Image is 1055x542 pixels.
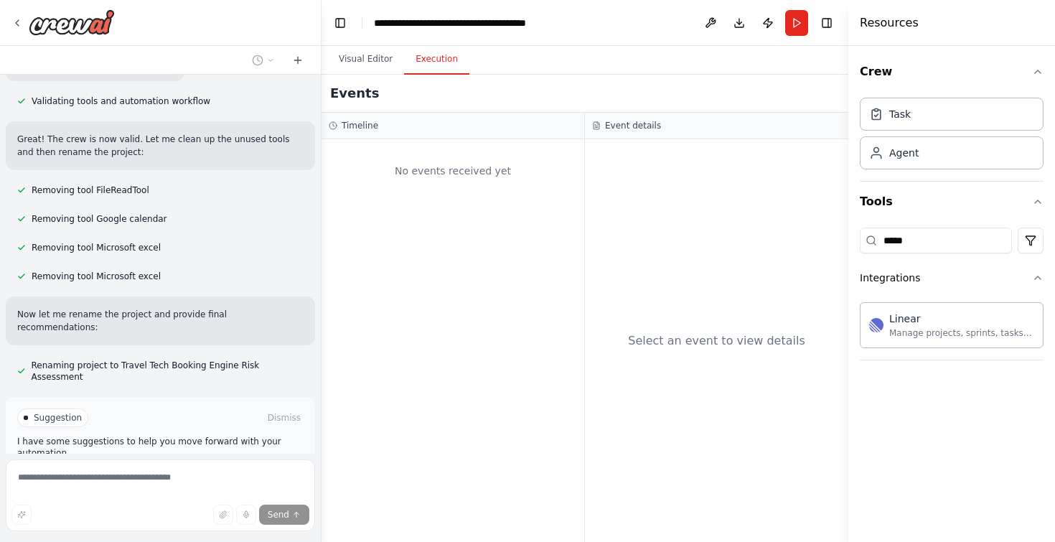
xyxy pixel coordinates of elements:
[860,259,1044,296] button: Integrations
[330,13,350,33] button: Hide left sidebar
[889,107,911,121] div: Task
[889,312,1034,326] div: Linear
[29,9,115,35] img: Logo
[889,327,1034,339] div: Manage projects, sprints, tasks, and bug tracking in Linear
[11,505,32,525] button: Improve this prompt
[628,332,805,350] div: Select an event to view details
[32,213,167,225] span: Removing tool Google calendar
[32,271,161,282] span: Removing tool Microsoft excel
[236,505,256,525] button: Click to speak your automation idea
[17,308,304,334] p: Now let me rename the project and provide final recommendations:
[32,95,210,107] span: Validating tools and automation workflow
[330,83,379,103] h2: Events
[869,318,883,332] img: Linear
[860,14,919,32] h4: Resources
[860,222,1044,372] div: Tools
[860,271,920,285] div: Integrations
[860,52,1044,92] button: Crew
[32,184,149,196] span: Removing tool FileReadTool
[268,509,289,520] span: Send
[860,92,1044,181] div: Crew
[329,146,577,195] div: No events received yet
[17,133,304,159] p: Great! The crew is now valid. Let me clean up the unused tools and then rename the project:
[327,45,404,75] button: Visual Editor
[213,505,233,525] button: Upload files
[605,120,661,131] h3: Event details
[246,52,281,69] button: Switch to previous chat
[17,436,304,459] p: I have some suggestions to help you move forward with your automation.
[265,411,304,425] button: Dismiss
[286,52,309,69] button: Start a new chat
[860,182,1044,222] button: Tools
[259,505,309,525] button: Send
[374,16,535,30] nav: breadcrumb
[404,45,469,75] button: Execution
[860,296,1044,360] div: Integrations
[817,13,837,33] button: Hide right sidebar
[889,146,919,160] div: Agent
[342,120,378,131] h3: Timeline
[32,242,161,253] span: Removing tool Microsoft excel
[32,360,304,383] span: Renaming project to Travel Tech Booking Engine Risk Assessment
[34,412,82,424] span: Suggestion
